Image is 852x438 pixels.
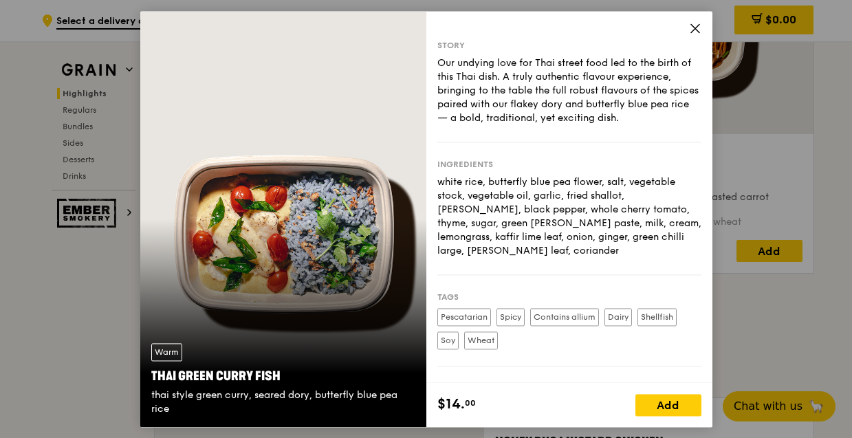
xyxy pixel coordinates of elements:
[496,308,525,326] label: Spicy
[530,308,599,326] label: Contains allium
[151,343,182,361] div: Warm
[437,292,701,303] div: Tags
[151,388,415,416] div: thai style green curry, seared dory, butterfly blue pea rice
[437,394,465,415] span: $14.
[151,366,415,386] div: Thai Green Curry Fish
[604,308,632,326] label: Dairy
[635,394,701,416] div: Add
[464,331,498,349] label: Wheat
[637,308,677,326] label: Shellfish
[437,308,491,326] label: Pescatarian
[437,331,459,349] label: Soy
[437,175,701,258] div: white rice, butterfly blue pea flower, salt, vegetable stock, vegetable oil, garlic, fried shallo...
[437,56,701,125] div: Our undying love for Thai street food led to the birth of this Thai dish. A truly authentic flavo...
[437,40,701,51] div: Story
[465,397,476,408] span: 00
[437,159,701,170] div: Ingredients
